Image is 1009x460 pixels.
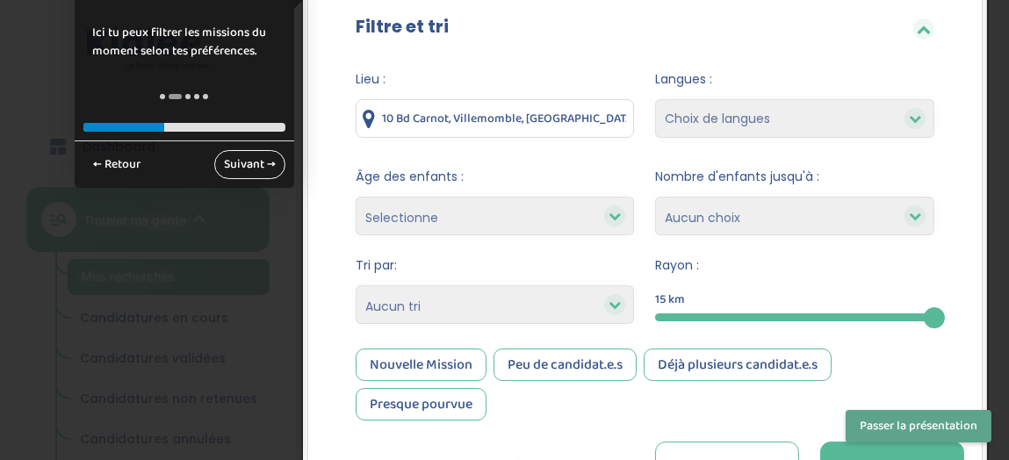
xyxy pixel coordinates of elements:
input: Ville ou code postale [356,99,635,138]
span: 15 km [655,291,685,309]
span: Nombre d'enfants jusqu'à : [655,168,934,186]
div: Ici tu peux filtrer les missions du moment selon tes préférences. [75,6,294,78]
button: Passer la présentation [846,410,991,442]
span: Tri par: [356,256,635,275]
div: Déjà plusieurs candidat.e.s [644,349,832,381]
span: Langues : [655,70,934,89]
a: Suivant → [214,150,285,179]
span: Lieu : [356,70,635,89]
span: Rayon : [655,256,934,275]
label: Filtre et tri [356,13,449,40]
span: Âge des enfants : [356,168,635,186]
div: Presque pourvue [356,388,486,420]
a: ← Retour [83,150,150,179]
div: Nouvelle Mission [356,349,486,381]
div: Peu de candidat.e.s [494,349,637,381]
